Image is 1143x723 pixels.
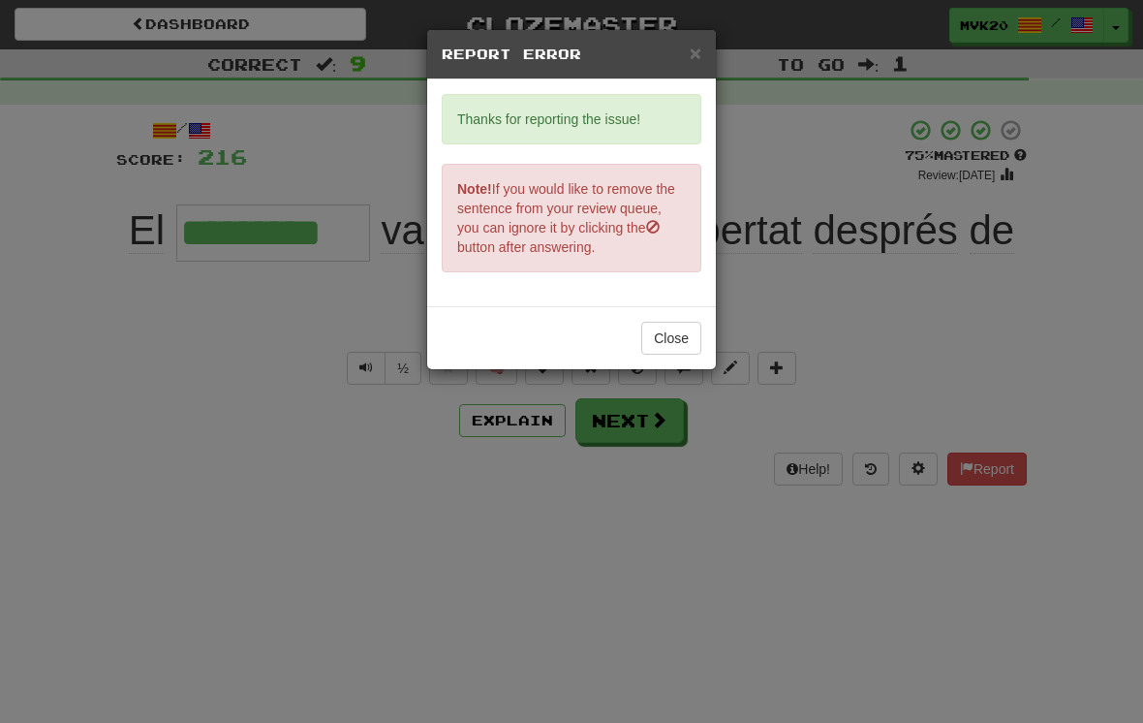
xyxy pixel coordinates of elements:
span: × [690,42,701,64]
p: If you would like to remove the sentence from your review queue, you can ignore it by clicking th... [442,164,701,272]
strong: Note! [457,181,492,197]
button: Close [690,43,701,63]
p: Thanks for reporting the issue! [442,94,701,144]
h5: Report Error [442,45,701,64]
button: Close [641,322,701,355]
